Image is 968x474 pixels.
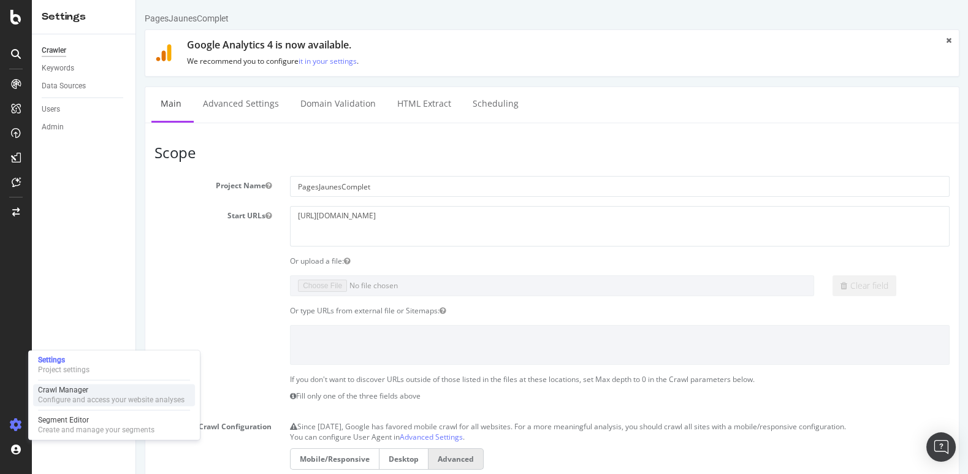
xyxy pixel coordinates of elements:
[33,414,195,436] a: Segment EditorCreate and manage your segments
[42,62,127,75] a: Keywords
[42,103,60,116] div: Users
[42,44,66,57] div: Crawler
[926,432,956,462] div: Open Intercom Messenger
[154,374,814,384] p: If you don't want to discover URLs outside of those listed in the files at these locations, set M...
[42,121,127,134] a: Admin
[42,10,126,24] div: Settings
[292,448,348,470] label: Advanced
[264,432,327,442] a: Advanced Settings
[154,391,814,401] p: Fill only one of the three fields above
[38,425,154,435] div: Create and manage your segments
[38,415,154,425] div: Segment Editor
[51,56,795,66] p: We recommend you to configure .
[154,417,814,432] p: Since [DATE], Google has favored mobile crawl for all websites. For a more meaningful analysis, y...
[154,206,814,246] textarea: [URL][DOMAIN_NAME]
[145,256,823,266] div: Or upload a file:
[9,206,145,221] label: Start URLs
[42,44,127,57] a: Crawler
[155,87,249,121] a: Domain Validation
[129,210,135,221] button: Start URLs
[38,365,90,375] div: Project settings
[51,40,795,51] h1: Google Analytics 4 is now available.
[9,176,145,191] label: Project Name
[243,448,292,470] label: Desktop
[42,62,74,75] div: Keywords
[327,87,392,121] a: Scheduling
[129,180,135,191] button: Project Name
[33,354,195,376] a: SettingsProject settings
[58,87,152,121] a: Advanced Settings
[18,145,814,161] h3: Scope
[42,103,127,116] a: Users
[162,56,221,66] a: it in your settings
[33,384,195,406] a: Crawl ManagerConfigure and access your website analyses
[252,87,324,121] a: HTML Extract
[42,121,64,134] div: Admin
[9,417,145,432] label: Crawl Configuration
[19,44,36,61] img: ga4.9118ffdc1441.svg
[15,87,55,121] a: Main
[9,12,93,25] div: PagesJaunesComplet
[38,385,185,395] div: Crawl Manager
[145,305,823,316] div: Or type URLs from external file or Sitemaps:
[154,448,243,470] label: Mobile/Responsive
[42,80,127,93] a: Data Sources
[42,80,86,93] div: Data Sources
[38,395,185,405] div: Configure and access your website analyses
[154,432,814,442] p: You can configure User Agent in .
[38,355,90,365] div: Settings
